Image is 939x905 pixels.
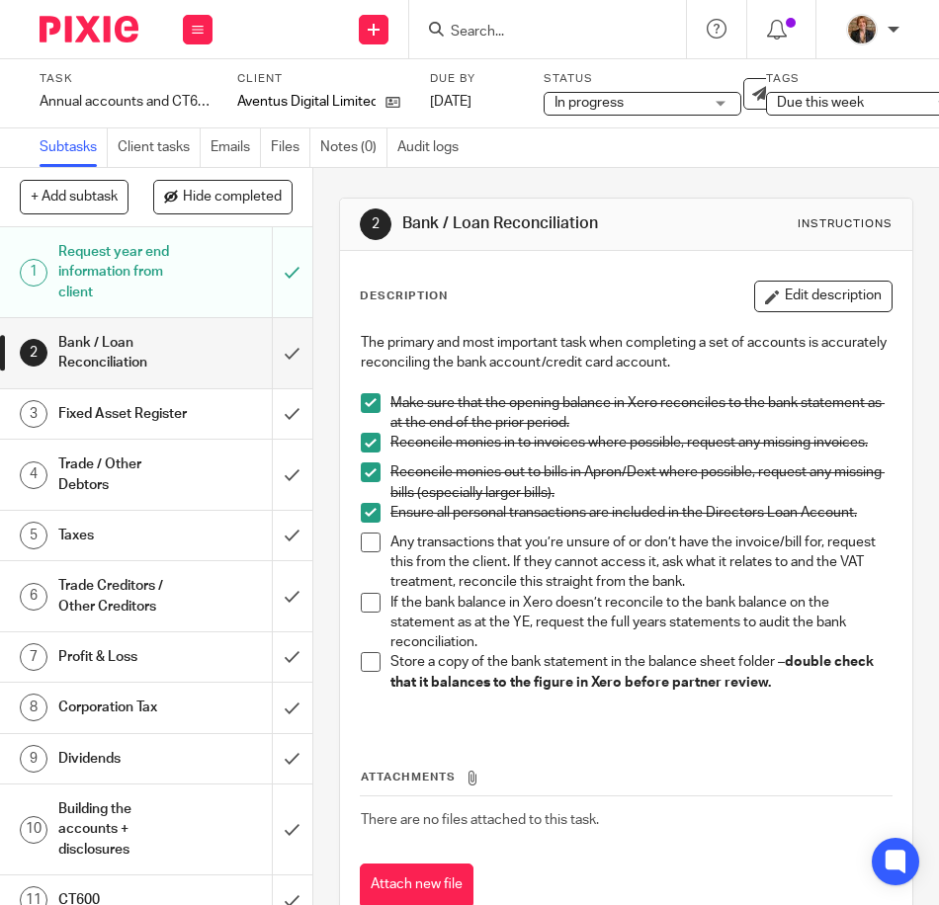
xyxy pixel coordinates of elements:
div: 2 [20,339,47,367]
h1: Fixed Asset Register [58,399,188,429]
p: Reconcile monies in to invoices where possible, request any missing invoices. [390,433,892,452]
strong: double check that it balances to the figure in Xero before partner review. [390,655,877,689]
a: Emails [211,128,261,167]
h1: Bank / Loan Reconciliation [402,213,668,234]
div: 6 [20,583,47,611]
h1: Bank / Loan Reconciliation [58,328,188,378]
a: Subtasks [40,128,108,167]
h1: Corporation Tax [58,693,188,722]
h1: Request year end information from client [58,237,188,307]
div: 2 [360,208,391,240]
p: Aventus Digital Limited [237,92,376,112]
div: Annual accounts and CT600 return [40,92,213,112]
p: The primary and most important task when completing a set of accounts is accurately reconciling t... [361,333,892,373]
input: Search [449,24,627,41]
p: If the bank balance in Xero doesn’t reconcile to the bank balance on the statement as at the YE, ... [390,593,892,653]
label: Task [40,71,213,87]
span: Attachments [361,772,456,782]
div: 10 [20,816,47,844]
label: Client [237,71,410,87]
h1: Trade Creditors / Other Creditors [58,571,188,621]
h1: Profit & Loss [58,642,188,672]
h1: Building the accounts + disclosures [58,794,188,864]
img: WhatsApp%20Image%202025-04-23%20at%2010.20.30_16e186ec.jpg [846,14,878,45]
div: 3 [20,400,47,428]
label: Status [544,71,741,87]
button: + Add subtask [20,180,128,213]
span: Due this week [777,96,864,110]
p: Reconcile monies out to bills in Apron/Dext where possible, request any missing bills (especially... [390,462,892,503]
p: Make sure that the opening balance in Xero reconciles to the bank statement as at the end of the ... [390,393,892,434]
p: Store a copy of the bank statement in the balance sheet folder – [390,652,892,693]
button: Edit description [754,281,893,312]
a: Files [271,128,310,167]
button: Hide completed [153,180,293,213]
div: 7 [20,643,47,671]
h1: Trade / Other Debtors [58,450,188,500]
a: Client tasks [118,128,201,167]
a: Audit logs [397,128,469,167]
div: 4 [20,461,47,489]
p: Any transactions that you’re unsure of or don’t have the invoice/bill for, request this from the ... [390,533,892,593]
div: Instructions [798,216,893,232]
p: Ensure all personal transactions are included in the Directors Loan Account. [390,503,892,523]
img: Pixie [40,16,138,42]
span: [DATE] [430,95,471,109]
div: 1 [20,259,47,287]
div: 9 [20,745,47,773]
label: Due by [430,71,519,87]
a: Notes (0) [320,128,387,167]
span: Hide completed [183,190,282,206]
div: 8 [20,694,47,721]
p: Description [360,288,448,304]
span: There are no files attached to this task. [361,813,599,827]
span: In progress [555,96,624,110]
h1: Dividends [58,744,188,774]
h1: Taxes [58,521,188,550]
div: 5 [20,522,47,549]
